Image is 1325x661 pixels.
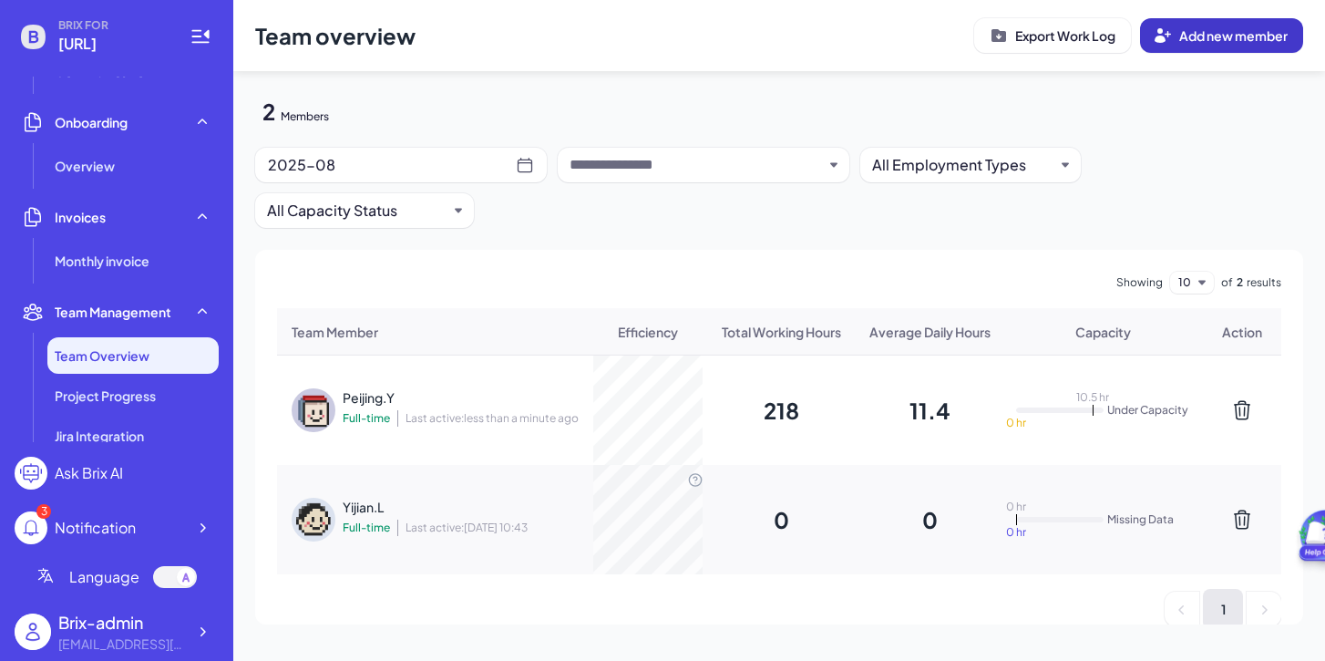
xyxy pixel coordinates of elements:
div: 0 hr [992,499,1040,515]
div: 2 [262,97,275,126]
li: Total Working Hours [707,323,856,341]
li: Team Member [292,323,589,341]
button: All Employment Types [872,154,1054,176]
span: results [1247,274,1281,291]
span: Showing [1116,274,1163,291]
div: Members [281,109,329,124]
li: page 1 [1203,589,1243,629]
button: All Capacity Status [267,200,447,222]
img: 1.png [292,388,335,432]
span: Onboarding [55,113,128,131]
img: 9.png [292,498,335,542]
div: 0 [922,505,938,534]
button: Export Work Log [974,18,1131,53]
li: Efficiency [589,323,707,341]
li: Action [1202,323,1281,341]
div: 11.4 [909,396,950,425]
span: Language [69,566,139,588]
div: 0 [774,505,789,534]
div: 3 [36,504,51,519]
span: BRIX FOR [58,18,168,33]
div: 2025-08 [268,152,516,178]
div: flora@joinbrix.com [58,635,186,654]
span: Jira Integration [55,427,144,445]
span: Team Overview [55,346,149,365]
div: 0 hr [992,524,1040,541]
button: 10 [1178,272,1191,294]
span: Team Management [55,303,171,321]
li: Next [1247,592,1281,626]
p: Export Work Log [1015,26,1115,45]
span: Overview [55,157,115,175]
div: Peijing.Y [343,388,580,407]
div: Yijian.L [343,498,580,516]
div: 0 hr [992,415,1040,431]
div: Brix-admin [58,610,186,635]
li: Capacity [1004,323,1202,341]
span: Full-time [343,411,390,426]
div: Under Capacity [1107,403,1189,418]
span: Agiga.ai [58,33,168,55]
span: Last active: [DATE] 10:43 [397,520,528,536]
div: 218 [764,396,799,425]
span: Last active: less than a minute ago [397,410,579,427]
div: Notification [55,517,136,539]
img: user_logo.png [15,614,51,650]
li: Previous [1165,592,1199,626]
span: Invoices [55,208,106,226]
span: of [1221,274,1233,291]
span: Add new member [1179,27,1288,44]
span: Project Progress [55,387,156,405]
button: Add new member [1140,18,1303,53]
span: Monthly invoice [55,252,149,270]
span: Full-time [343,521,390,535]
span: 2 [1237,274,1243,291]
div: 10.5 hr [1069,389,1116,406]
li: Average Daily Hours [856,323,1004,341]
div: Missing Data [1107,512,1189,527]
div: Ask Brix AI [55,462,123,484]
